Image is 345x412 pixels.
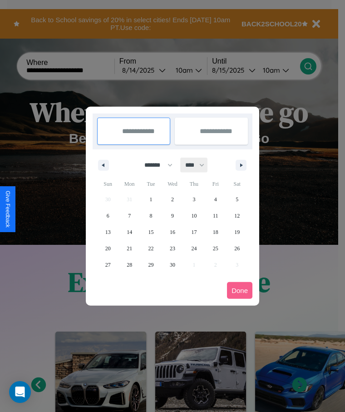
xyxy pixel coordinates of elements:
span: 9 [171,208,174,224]
button: 27 [97,257,118,273]
span: 22 [148,240,154,257]
span: 26 [234,240,240,257]
span: 16 [170,224,175,240]
button: 29 [140,257,162,273]
button: 4 [205,191,226,208]
span: Fri [205,177,226,191]
span: 20 [105,240,111,257]
span: 30 [170,257,175,273]
button: 10 [183,208,205,224]
button: 22 [140,240,162,257]
span: 23 [170,240,175,257]
span: 11 [213,208,218,224]
span: 24 [191,240,197,257]
button: 16 [162,224,183,240]
button: 26 [227,240,248,257]
span: 8 [150,208,153,224]
span: 10 [191,208,197,224]
span: Sun [97,177,118,191]
span: 21 [127,240,132,257]
button: 11 [205,208,226,224]
button: 1 [140,191,162,208]
span: 7 [128,208,131,224]
button: Done [227,282,252,299]
div: Open Intercom Messenger [9,381,31,403]
span: 12 [234,208,240,224]
span: 3 [192,191,195,208]
button: 30 [162,257,183,273]
span: Tue [140,177,162,191]
button: 24 [183,240,205,257]
button: 3 [183,191,205,208]
span: 1 [150,191,153,208]
button: 21 [118,240,140,257]
button: 25 [205,240,226,257]
button: 23 [162,240,183,257]
span: 28 [127,257,132,273]
span: 6 [107,208,109,224]
span: 29 [148,257,154,273]
button: 2 [162,191,183,208]
span: 4 [214,191,217,208]
span: 17 [191,224,197,240]
button: 15 [140,224,162,240]
span: 5 [236,191,238,208]
span: 14 [127,224,132,240]
button: 12 [227,208,248,224]
span: 25 [213,240,218,257]
button: 7 [118,208,140,224]
button: 14 [118,224,140,240]
button: 20 [97,240,118,257]
span: 27 [105,257,111,273]
button: 8 [140,208,162,224]
span: 19 [234,224,240,240]
span: 13 [105,224,111,240]
button: 5 [227,191,248,208]
button: 17 [183,224,205,240]
span: Thu [183,177,205,191]
span: 15 [148,224,154,240]
button: 19 [227,224,248,240]
span: 18 [213,224,218,240]
span: 2 [171,191,174,208]
button: 9 [162,208,183,224]
button: 28 [118,257,140,273]
span: Wed [162,177,183,191]
button: 13 [97,224,118,240]
button: 18 [205,224,226,240]
span: Sat [227,177,248,191]
span: Mon [118,177,140,191]
button: 6 [97,208,118,224]
div: Give Feedback [5,191,11,228]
